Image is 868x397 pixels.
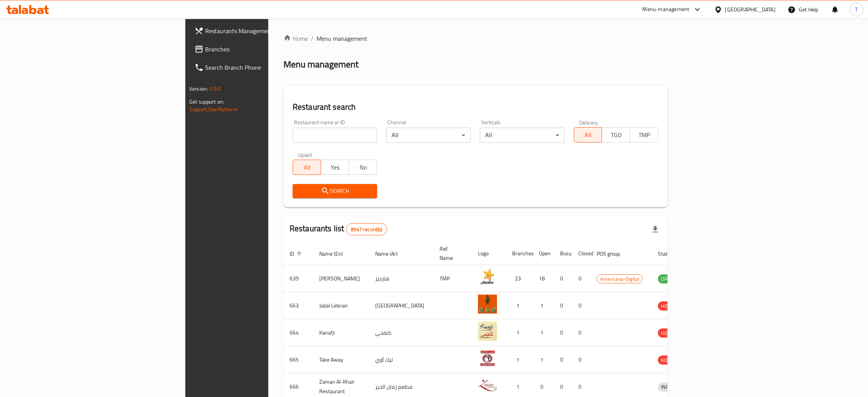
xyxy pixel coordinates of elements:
td: 1 [533,292,554,319]
span: Yes [324,162,346,173]
span: Branches [205,45,324,54]
td: Kanafji [313,319,369,346]
span: All [577,130,599,141]
td: 1 [533,346,554,373]
button: Search [293,184,377,198]
h2: Restaurants list [290,223,387,235]
td: 0 [554,265,572,292]
td: كنفجي [369,319,433,346]
span: INACTIVE [658,383,684,391]
nav: breadcrumb [283,34,667,43]
span: Name (En) [319,249,353,258]
span: HIDDEN [658,329,681,338]
a: Branches [188,40,330,58]
span: Americana-Digital [597,275,642,283]
span: Version: [189,84,208,94]
div: Export file [646,220,664,239]
a: Support.OpsPlatform [189,104,237,114]
span: HIDDEN [658,302,681,311]
td: 1 [506,292,533,319]
div: Menu-management [643,5,690,14]
td: 0 [554,319,572,346]
td: 23 [506,265,533,292]
span: 8947 record(s) [346,226,387,233]
th: Branches [506,242,533,265]
span: Name (Ar) [375,249,408,258]
img: Hardee's [478,267,497,287]
img: Take Away [478,349,497,368]
button: No [349,160,377,175]
td: Take Away [313,346,369,373]
h2: Menu management [283,58,358,70]
span: POS group [597,249,630,258]
a: Restaurants Management [188,22,330,40]
a: Search Branch Phone [188,58,330,77]
td: [PERSON_NAME] [313,265,369,292]
th: Busy [554,242,572,265]
td: 0 [572,292,591,319]
span: Restaurants Management [205,26,324,35]
td: 18 [533,265,554,292]
span: Ref. Name [440,244,463,263]
span: TGO [605,130,627,141]
span: Search Branch Phone [205,63,324,72]
td: 0 [572,346,591,373]
span: Status [658,249,683,258]
button: All [293,160,321,175]
td: 0 [554,292,572,319]
td: تيك آوي [369,346,433,373]
td: 1 [506,319,533,346]
th: Logo [472,242,506,265]
img: Jabal Lebnan [478,295,497,314]
td: 0 [572,265,591,292]
th: Closed [572,242,591,265]
span: 1.0.0 [209,84,221,94]
div: All [386,128,471,143]
td: [GEOGRAPHIC_DATA] [369,292,433,319]
button: Yes [321,160,349,175]
div: [GEOGRAPHIC_DATA] [725,5,776,14]
td: 1 [533,319,554,346]
h2: Restaurant search [293,101,658,113]
span: Menu management [317,34,367,43]
span: All [296,162,318,173]
img: Kanafji [478,322,497,341]
span: OPEN [658,275,677,283]
button: All [574,127,602,142]
span: Get support on: [189,97,224,107]
span: T [855,5,858,14]
img: Zaman Al-Khair Restaurant [478,376,497,395]
td: 1 [506,346,533,373]
button: TMP [630,127,658,142]
span: TMP [633,130,655,141]
th: Open [533,242,554,265]
td: 0 [572,319,591,346]
span: ID [290,249,304,258]
td: هارديز [369,265,433,292]
div: HIDDEN [658,355,681,365]
span: No [352,162,374,173]
td: Jabal Lebnan [313,292,369,319]
span: Search [299,186,371,196]
label: Delivery [579,120,598,125]
div: Total records count [346,223,387,235]
div: HIDDEN [658,328,681,338]
button: TGO [602,127,630,142]
span: HIDDEN [658,356,681,365]
div: All [480,128,564,143]
td: TMP [433,265,472,292]
input: Search for restaurant name or ID.. [293,128,377,143]
td: 0 [554,346,572,373]
label: Upsell [298,152,312,157]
